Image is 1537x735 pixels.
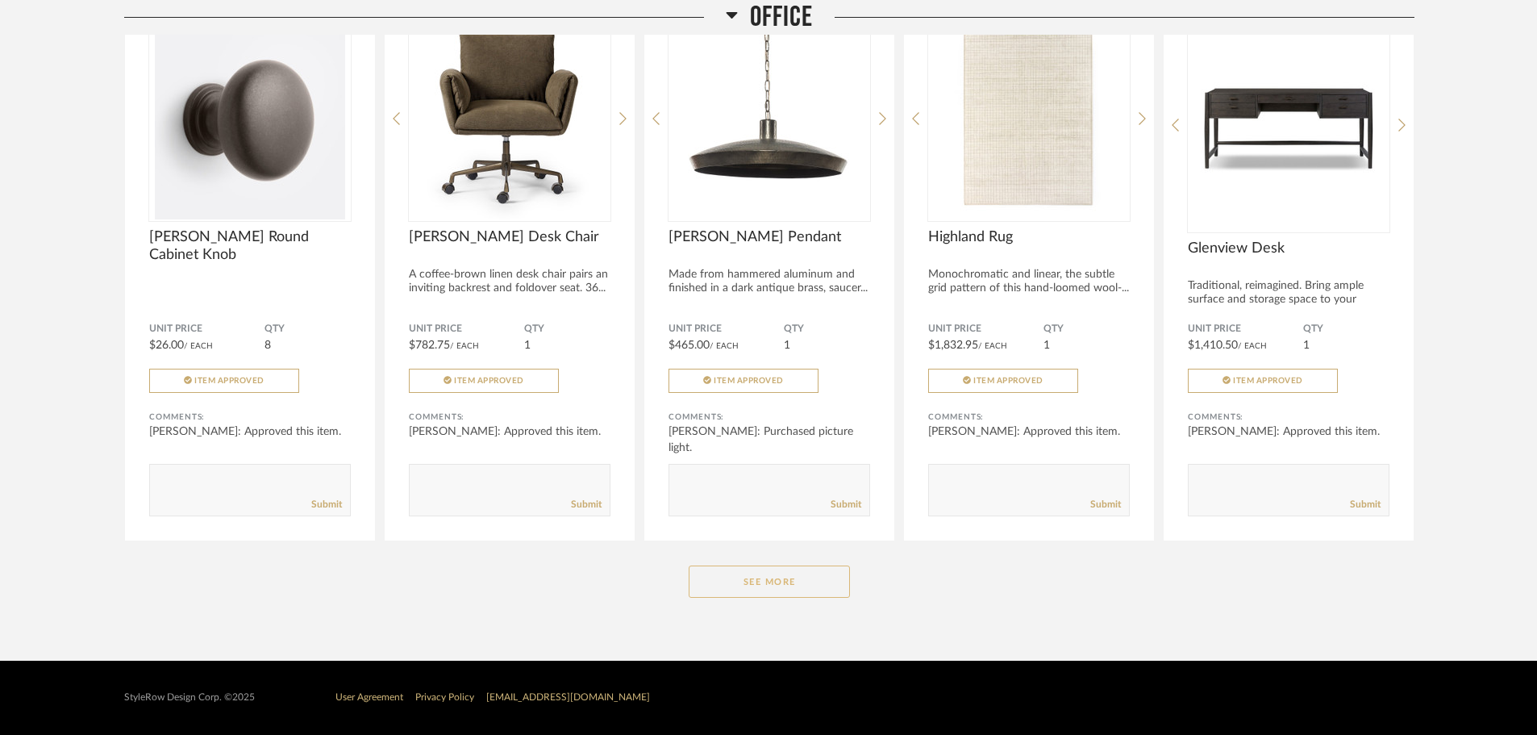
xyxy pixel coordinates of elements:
[714,377,784,385] span: Item Approved
[1043,323,1130,336] span: QTY
[486,692,650,702] a: [EMAIL_ADDRESS][DOMAIN_NAME]
[928,323,1043,336] span: Unit Price
[928,340,978,351] span: $1,832.95
[149,409,351,425] div: Comments:
[450,342,479,350] span: / Each
[409,323,524,336] span: Unit Price
[669,424,870,456] div: [PERSON_NAME]: Purchased picture light.
[311,498,342,512] a: Submit
[149,369,299,393] button: Item Approved
[1043,340,1050,351] span: 1
[184,342,213,350] span: / Each
[669,340,710,351] span: $465.00
[149,323,264,336] span: Unit Price
[973,377,1043,385] span: Item Approved
[669,228,870,246] span: [PERSON_NAME] Pendant
[124,691,255,704] div: StyleRow Design Corp. ©2025
[1188,323,1303,336] span: Unit Price
[1188,340,1238,351] span: $1,410.50
[149,228,351,264] span: [PERSON_NAME] Round Cabinet Knob
[1238,342,1267,350] span: / Each
[409,340,450,351] span: $782.75
[524,340,531,351] span: 1
[264,323,351,336] span: QTY
[194,377,264,385] span: Item Approved
[409,369,559,393] button: Item Approved
[149,340,184,351] span: $26.00
[978,342,1007,350] span: / Each
[1188,369,1338,393] button: Item Approved
[669,369,818,393] button: Item Approved
[409,409,610,425] div: Comments:
[928,268,1130,295] div: Monochromatic and linear, the subtle grid pattern of this hand-loomed wool-...
[1188,279,1389,320] div: Traditional, reimagined. Bring ample surface and storage space to your work...
[264,340,271,351] span: 8
[669,18,870,219] img: undefined
[1303,340,1310,351] span: 1
[710,342,739,350] span: / Each
[784,323,870,336] span: QTY
[1233,377,1303,385] span: Item Approved
[454,377,524,385] span: Item Approved
[1188,424,1389,440] div: [PERSON_NAME]: Approved this item.
[1188,18,1389,219] img: undefined
[149,18,351,219] img: undefined
[409,228,610,246] span: [PERSON_NAME] Desk Chair
[928,369,1078,393] button: Item Approved
[1303,323,1389,336] span: QTY
[928,228,1130,246] span: Highland Rug
[335,692,403,702] a: User Agreement
[689,566,850,598] button: See More
[928,424,1130,440] div: [PERSON_NAME]: Approved this item.
[409,424,610,440] div: [PERSON_NAME]: Approved this item.
[928,18,1130,219] img: undefined
[409,268,610,295] div: A coffee-brown linen desk chair pairs an inviting backrest and foldover seat. 36...
[409,18,610,219] img: undefined
[669,323,784,336] span: Unit Price
[669,268,870,295] div: Made from hammered aluminum and finished in a dark antique brass, saucer...
[149,424,351,440] div: [PERSON_NAME]: Approved this item.
[571,498,602,512] a: Submit
[1188,409,1389,425] div: Comments:
[784,340,790,351] span: 1
[524,323,610,336] span: QTY
[831,498,861,512] a: Submit
[669,409,870,425] div: Comments:
[1188,18,1389,219] div: 0
[1090,498,1121,512] a: Submit
[415,692,474,702] a: Privacy Policy
[1350,498,1381,512] a: Submit
[1188,240,1389,257] span: Glenview Desk
[928,409,1130,425] div: Comments:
